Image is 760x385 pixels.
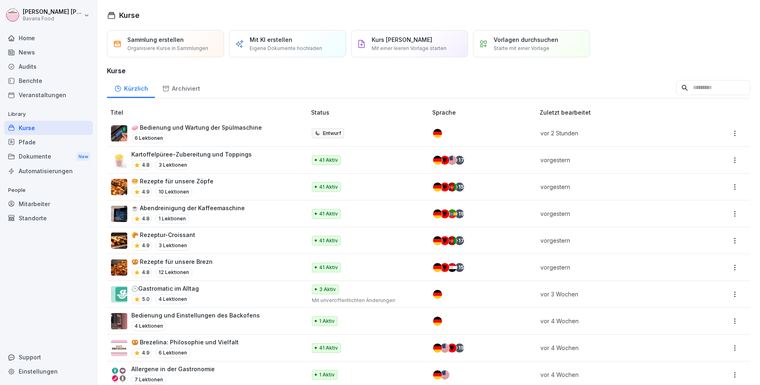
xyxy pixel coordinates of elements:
p: 4.9 [142,349,150,357]
div: + 19 [455,344,464,352]
p: vor 3 Wochen [540,290,686,298]
p: Starte mit einer Vorlage [494,45,549,52]
a: Archiviert [155,77,207,98]
a: Kürzlich [107,77,155,98]
img: l09wtd12x1dawatepxod0wyo.png [111,313,127,329]
p: 41 Aktiv [319,237,338,244]
p: vor 4 Wochen [540,344,686,352]
p: vor 4 Wochen [540,370,686,379]
img: al.svg [440,236,449,245]
a: Audits [4,59,93,74]
a: Berichte [4,74,93,88]
p: 5.0 [142,296,150,303]
p: 4.9 [142,242,150,249]
h1: Kurse [119,10,139,21]
p: 10 Lektionen [155,187,192,197]
a: Automatisierungen [4,164,93,178]
p: 4.8 [142,215,150,222]
img: wxm90gn7bi8v0z1otajcw90g.png [111,259,127,276]
p: vorgestern [540,183,686,191]
a: News [4,45,93,59]
a: Standorte [4,211,93,225]
p: 4.8 [142,161,150,169]
p: Titel [110,108,308,117]
img: al.svg [440,183,449,191]
p: 41 Aktiv [319,157,338,164]
p: 12 Lektionen [155,268,192,277]
p: Bavaria Food [23,16,82,22]
img: al.svg [440,209,449,218]
p: 41 Aktiv [319,344,338,352]
p: 4.8 [142,269,150,276]
p: Sprache [432,108,536,117]
img: de.svg [433,263,442,272]
img: de.svg [433,290,442,299]
p: Library [4,108,93,121]
div: Kurse [4,121,93,135]
p: Mit unveröffentlichten Änderungen [312,297,419,304]
p: 4.9 [142,188,150,196]
img: af.svg [448,183,457,191]
img: al.svg [448,344,457,352]
p: 3 Lektionen [155,241,190,250]
p: Mit einer leeren Vorlage starten [372,45,446,52]
div: + 19 [455,209,464,218]
p: 41 Aktiv [319,264,338,271]
p: 1 Lektionen [155,214,189,224]
p: Kartoffelpüree-Zubereitung und Toppings [131,150,252,159]
p: Kurs [PERSON_NAME] [372,35,432,44]
img: al.svg [440,156,449,165]
a: DokumenteNew [4,149,93,164]
p: Sammlung erstellen [127,35,184,44]
p: Organisiere Kurse in Sammlungen [127,45,208,52]
a: Home [4,31,93,45]
p: vorgestern [540,209,686,218]
p: Allergene in der Gastronomie [131,365,215,373]
div: Support [4,350,93,364]
p: Status [311,108,429,117]
p: 4 Lektionen [155,294,190,304]
img: de.svg [433,209,442,218]
img: al.svg [440,263,449,272]
p: Mit KI erstellen [250,35,292,44]
p: vor 2 Stunden [540,129,686,137]
img: hcrdr45r0dq7sapxekt8mety.png [111,125,127,141]
p: vorgestern [540,263,686,272]
p: [PERSON_NAME] [PERSON_NAME] [23,9,82,15]
a: Einstellungen [4,364,93,378]
a: Veranstaltungen [4,88,93,102]
div: + 17 [455,156,464,165]
p: 3 Lektionen [155,160,190,170]
p: 41 Aktiv [319,210,338,218]
img: us.svg [440,370,449,379]
p: 🥨 Brezelina: Philosophie und Vielfalt [131,338,239,346]
img: g80a8fc6kexzniuu9it64ulf.png [111,179,127,195]
div: Dokumente [4,149,93,164]
div: Mitarbeiter [4,197,93,211]
img: um2bbbjq4dbxxqlrsbhdtvqt.png [111,206,127,222]
h3: Kurse [107,66,750,76]
img: eg.svg [448,263,457,272]
div: + 15 [455,183,464,191]
img: de.svg [433,156,442,165]
p: Entwurf [323,130,341,137]
img: et.svg [448,209,457,218]
div: + 15 [455,263,464,272]
img: de.svg [433,183,442,191]
p: 🥯 Rezepte für unsere Zöpfe [131,177,213,185]
img: us.svg [440,344,449,352]
img: de.svg [433,344,442,352]
p: 7 Lektionen [131,375,166,385]
img: ur5kfpj4g1mhuir9rzgpc78h.png [111,152,127,168]
p: Bedienung und Einstellungen des Backofens [131,311,260,320]
p: 🥐 Rezeptur-Croissant [131,231,195,239]
img: wi6qaxf14ni09ll6d10wcg5r.png [111,367,127,383]
p: 🥨 Rezepte für unsere Brezn [131,257,213,266]
p: vorgestern [540,236,686,245]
